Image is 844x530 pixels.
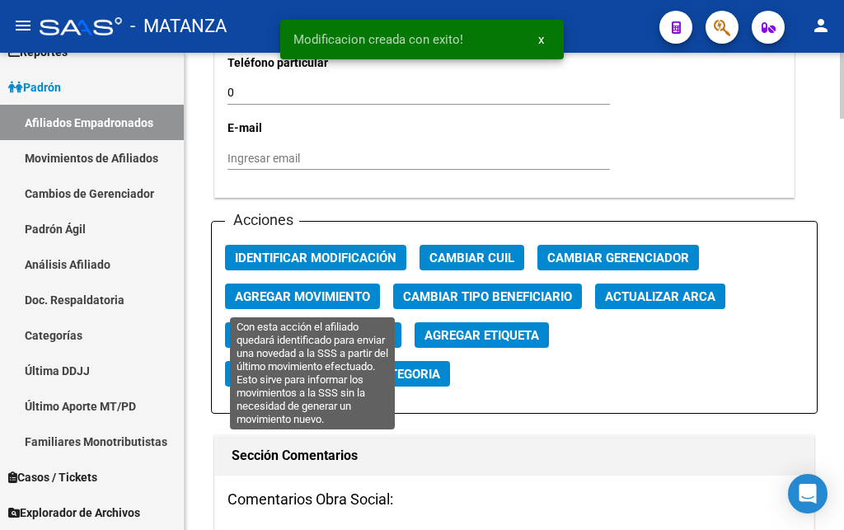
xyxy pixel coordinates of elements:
[235,289,370,304] span: Agregar Movimiento
[293,31,463,48] span: Modificacion creada con exito!
[547,251,689,265] span: Cambiar Gerenciador
[225,322,401,348] button: Reinformar Movimiento
[605,289,715,304] span: Actualizar ARCA
[788,474,828,514] div: Open Intercom Messenger
[595,284,725,309] button: Actualizar ARCA
[227,54,394,72] p: Teléfono particular
[13,16,33,35] mat-icon: menu
[235,251,396,265] span: Identificar Modificación
[811,16,831,35] mat-icon: person
[429,251,514,265] span: Cambiar CUIL
[364,361,450,387] button: Categoria
[225,284,380,309] button: Agregar Movimiento
[225,361,351,387] button: Vencimiento PMI
[225,209,299,232] h3: Acciones
[538,32,544,47] span: x
[374,367,440,382] span: Categoria
[420,245,524,270] button: Cambiar CUIL
[424,328,539,343] span: Agregar Etiqueta
[227,488,801,511] h3: Comentarios Obra Social:
[393,284,582,309] button: Cambiar Tipo Beneficiario
[8,78,61,96] span: Padrón
[525,25,557,54] button: x
[403,289,572,304] span: Cambiar Tipo Beneficiario
[415,322,549,348] button: Agregar Etiqueta
[8,504,140,522] span: Explorador de Archivos
[130,8,227,45] span: - MATANZA
[232,443,797,469] h1: Sección Comentarios
[235,367,341,382] span: Vencimiento PMI
[225,245,406,270] button: Identificar Modificación
[537,245,699,270] button: Cambiar Gerenciador
[235,328,392,343] span: Reinformar Movimiento
[227,119,394,137] p: E-mail
[8,468,97,486] span: Casos / Tickets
